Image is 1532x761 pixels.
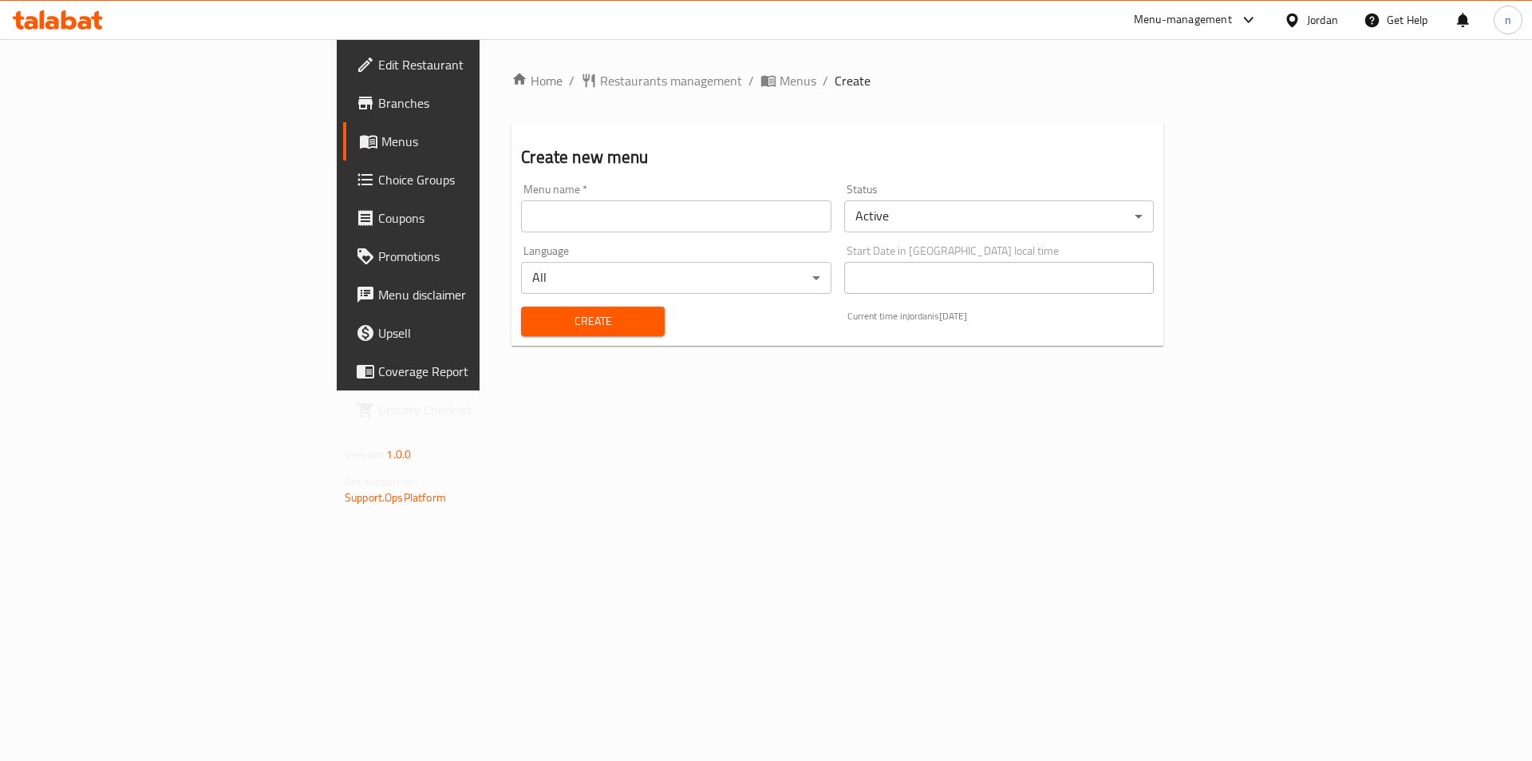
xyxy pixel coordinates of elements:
span: Grocery Checklist [378,400,580,419]
a: Restaurants management [581,71,742,90]
a: Menu disclaimer [343,275,593,314]
a: Upsell [343,314,593,352]
a: Branches [343,84,593,122]
span: Coverage Report [378,362,580,381]
div: Active [844,200,1154,232]
a: Support.OpsPlatform [345,487,446,508]
nav: breadcrumb [511,71,1163,90]
span: n [1505,11,1511,29]
a: Coverage Report [343,352,593,390]
button: Create [521,307,665,336]
div: All [521,262,831,294]
span: Branches [378,93,580,113]
a: Grocery Checklist [343,390,593,429]
span: Version: [345,444,384,465]
a: Menus [760,71,816,90]
div: Jordan [1307,11,1338,29]
span: Menus [780,71,816,90]
a: Promotions [343,237,593,275]
li: / [748,71,754,90]
a: Choice Groups [343,161,593,199]
span: Menus [381,132,580,151]
span: 1.0.0 [386,444,411,465]
span: Restaurants management [600,71,742,90]
span: Get support on: [345,471,418,492]
p: Current time in Jordan is [DATE] [847,309,1154,323]
div: Menu-management [1134,10,1232,30]
span: Create [534,311,652,331]
span: Upsell [378,323,580,343]
span: Promotions [378,247,580,266]
span: Choice Groups [378,170,580,189]
a: Edit Restaurant [343,46,593,84]
a: Coupons [343,199,593,237]
li: / [823,71,828,90]
h2: Create new menu [521,145,1154,169]
span: Create [835,71,871,90]
span: Coupons [378,208,580,228]
span: Edit Restaurant [378,55,580,74]
a: Menus [343,122,593,161]
span: Menu disclaimer [378,285,580,304]
input: Please enter Menu name [521,200,831,232]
